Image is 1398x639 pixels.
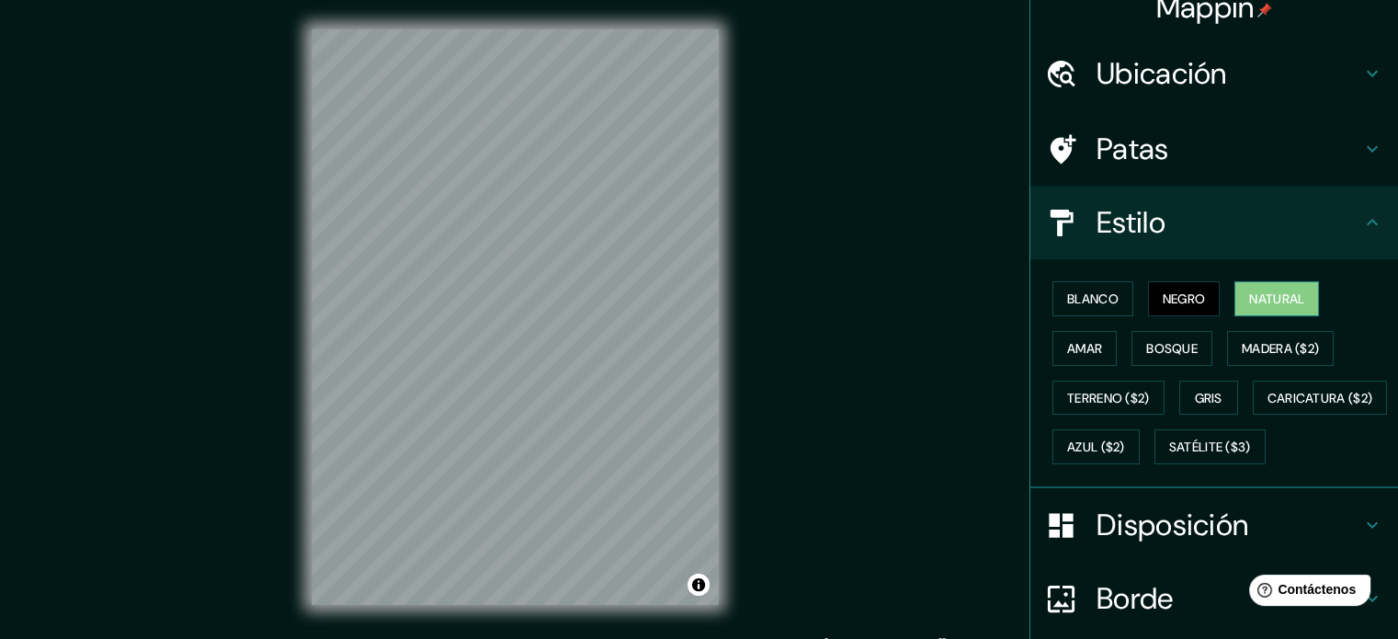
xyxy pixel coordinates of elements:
[1067,340,1102,357] font: Amar
[1163,291,1206,307] font: Negro
[1067,439,1125,456] font: Azul ($2)
[1030,562,1398,635] div: Borde
[1195,390,1222,406] font: Gris
[1097,54,1227,93] font: Ubicación
[1234,567,1378,619] iframe: Lanzador de widgets de ayuda
[1148,281,1221,316] button: Negro
[1097,506,1248,544] font: Disposición
[1234,281,1319,316] button: Natural
[1179,381,1238,416] button: Gris
[1030,186,1398,259] div: Estilo
[1052,381,1165,416] button: Terreno ($2)
[1067,390,1150,406] font: Terreno ($2)
[1097,203,1165,242] font: Estilo
[1097,130,1169,168] font: Patas
[1267,390,1373,406] font: Caricatura ($2)
[1097,579,1174,618] font: Borde
[1249,291,1304,307] font: Natural
[1030,112,1398,186] div: Patas
[1227,331,1334,366] button: Madera ($2)
[1067,291,1119,307] font: Blanco
[1030,37,1398,110] div: Ubicación
[688,574,710,596] button: Activar o desactivar atribución
[1052,331,1117,366] button: Amar
[1030,488,1398,562] div: Disposición
[312,29,719,605] canvas: Mapa
[1169,439,1251,456] font: Satélite ($3)
[1052,429,1140,464] button: Azul ($2)
[1146,340,1198,357] font: Bosque
[1257,3,1272,17] img: pin-icon.png
[1154,429,1266,464] button: Satélite ($3)
[1253,381,1388,416] button: Caricatura ($2)
[1131,331,1212,366] button: Bosque
[1052,281,1133,316] button: Blanco
[1242,340,1319,357] font: Madera ($2)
